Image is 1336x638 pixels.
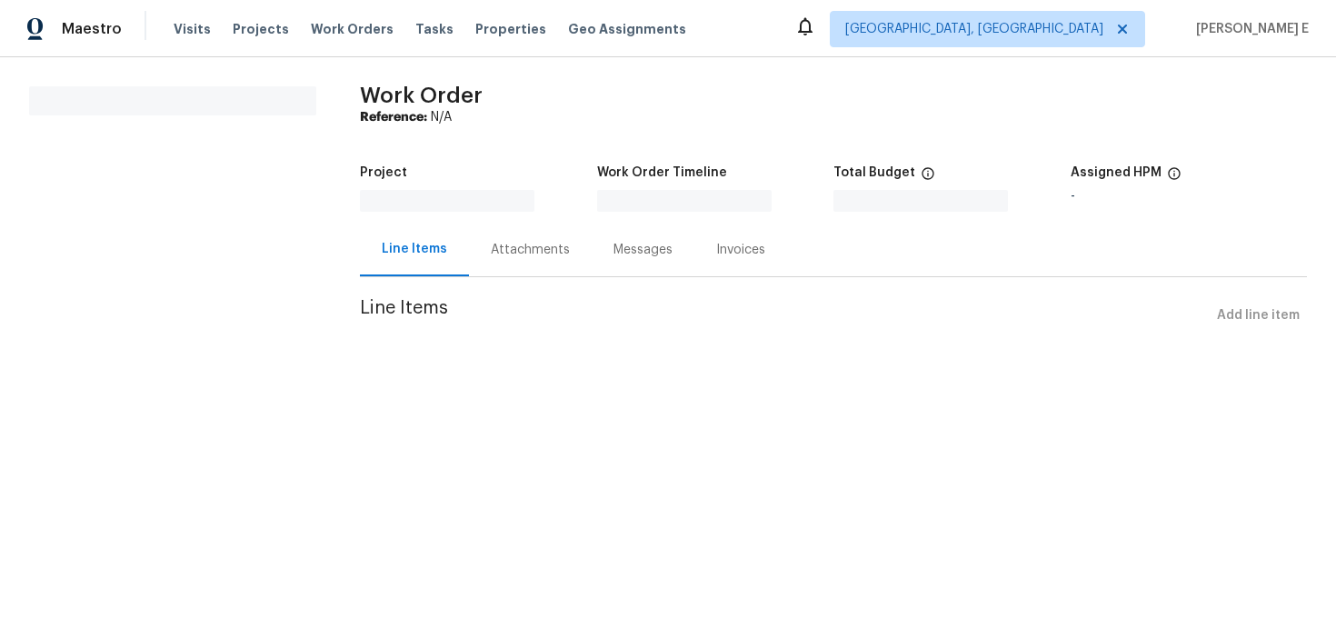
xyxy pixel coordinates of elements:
h5: Assigned HPM [1071,166,1162,179]
span: Visits [174,20,211,38]
span: [PERSON_NAME] E [1189,20,1309,38]
span: The hpm assigned to this work order. [1167,166,1181,190]
span: Line Items [360,299,1210,333]
div: - [1071,190,1308,203]
span: The total cost of line items that have been proposed by Opendoor. This sum includes line items th... [921,166,935,190]
span: Properties [475,20,546,38]
div: Messages [613,241,673,259]
span: Work Orders [311,20,394,38]
span: Maestro [62,20,122,38]
span: Work Order [360,85,483,106]
h5: Work Order Timeline [597,166,727,179]
div: Attachments [491,241,570,259]
span: Geo Assignments [568,20,686,38]
h5: Project [360,166,407,179]
div: Line Items [382,240,447,258]
b: Reference: [360,111,427,124]
span: Tasks [415,23,454,35]
span: [GEOGRAPHIC_DATA], [GEOGRAPHIC_DATA] [845,20,1103,38]
span: Projects [233,20,289,38]
div: N/A [360,108,1307,126]
h5: Total Budget [833,166,915,179]
div: Invoices [716,241,765,259]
